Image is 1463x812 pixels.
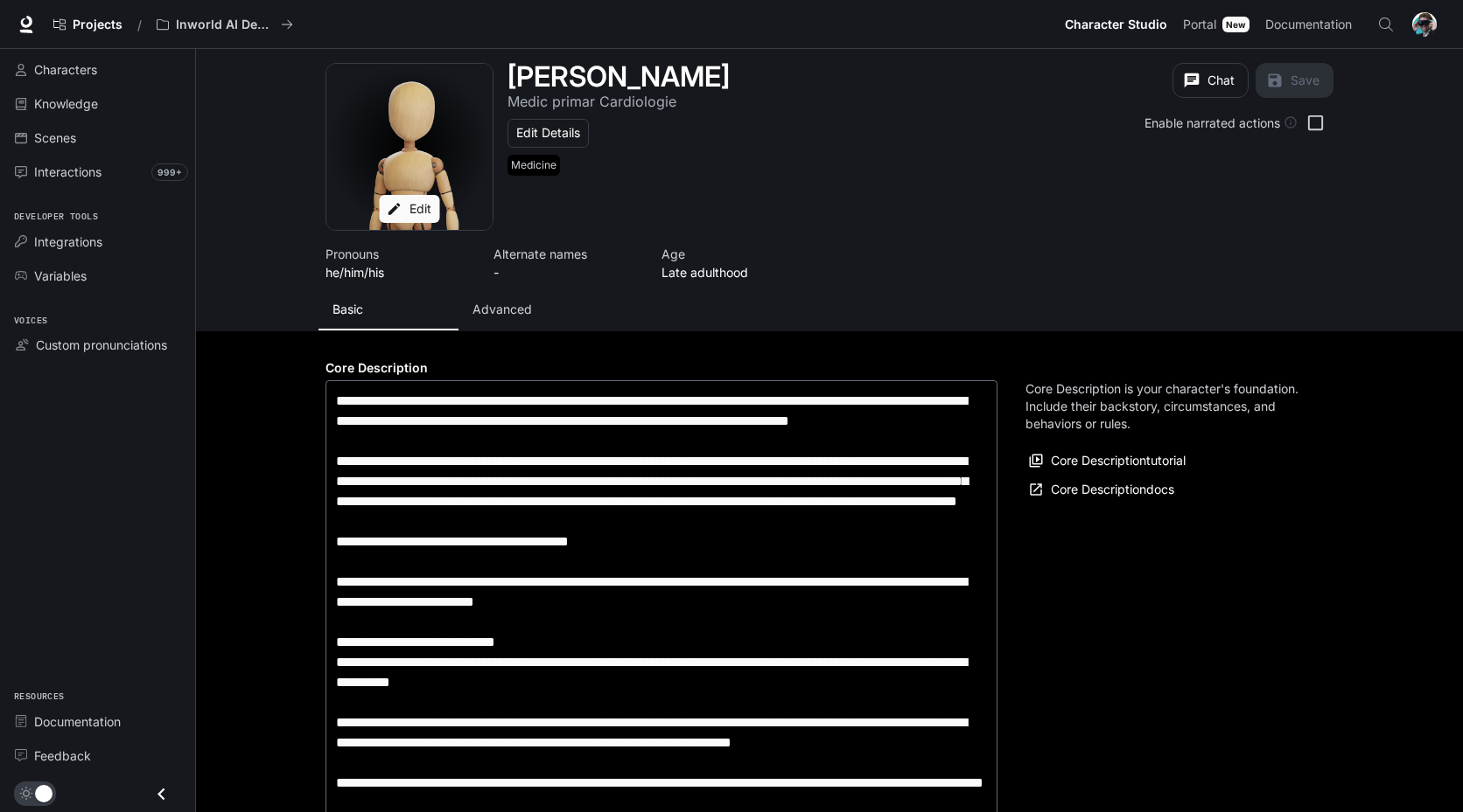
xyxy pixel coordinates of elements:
a: Interactions [7,156,188,187]
button: Close drawer [142,776,181,812]
p: Late adulthood [661,263,808,281]
button: Edit [380,195,440,224]
button: Open character details dialog [507,155,563,183]
span: Characters [34,60,97,79]
p: Medic primar Cardiologie [507,93,676,110]
a: Integrations [7,226,188,257]
a: Core Descriptiondocs [1025,475,1179,504]
p: - [493,263,640,281]
span: Feedback [34,746,91,765]
a: Scenes [7,122,188,153]
button: Core Descriptiontutorial [1025,447,1190,475]
span: Integrations [34,232,102,251]
span: Variables [34,267,87,285]
a: Variables [7,260,188,291]
a: Documentation [1258,7,1365,42]
button: Open character details dialog [507,63,730,91]
span: Documentation [1265,14,1352,36]
button: Open character avatar dialog [326,64,493,230]
span: Interactions [34,163,101,181]
button: Edit Details [507,119,589,148]
button: Open Command Menu [1368,7,1403,42]
span: Scenes [34,128,76,147]
span: Medicine [507,155,563,176]
p: Advanced [472,301,532,318]
div: Avatar image [326,64,493,230]
button: Open character details dialog [493,245,640,281]
p: Basic [332,301,363,318]
span: Character Studio [1065,14,1167,36]
p: Pronouns [325,245,472,263]
span: Documentation [34,712,121,731]
div: Enable narrated actions [1144,114,1298,132]
button: Open character details dialog [325,245,472,281]
a: Go to projects [45,7,130,42]
span: 999+ [151,163,188,181]
button: Open character details dialog [507,91,676,112]
span: Custom pronunciations [36,336,167,354]
p: Medicine [511,158,556,172]
button: All workspaces [149,7,301,42]
a: PortalNew [1176,7,1256,42]
a: Knowledge [7,88,188,119]
h4: Core Description [325,359,997,377]
h1: [PERSON_NAME] [507,59,730,94]
span: Projects [73,17,122,32]
p: Age [661,245,808,263]
a: Feedback [7,740,188,771]
span: Dark mode toggle [35,783,52,802]
a: Documentation [7,706,188,737]
p: he/him/his [325,263,472,281]
p: Inworld AI Demos [176,17,274,32]
p: Alternate names [493,245,640,263]
div: New [1222,17,1249,32]
button: User avatar [1407,7,1442,42]
span: Knowledge [34,94,98,113]
button: Chat [1172,63,1249,98]
button: Open character details dialog [661,245,808,281]
img: User avatar [1412,12,1437,37]
span: Portal [1183,14,1216,36]
p: Core Description is your character's foundation. Include their backstory, circumstances, and beha... [1025,380,1305,433]
a: Custom pronunciations [7,330,188,360]
a: Characters [7,54,188,85]
div: / [130,16,149,34]
a: Character Studio [1058,7,1174,42]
